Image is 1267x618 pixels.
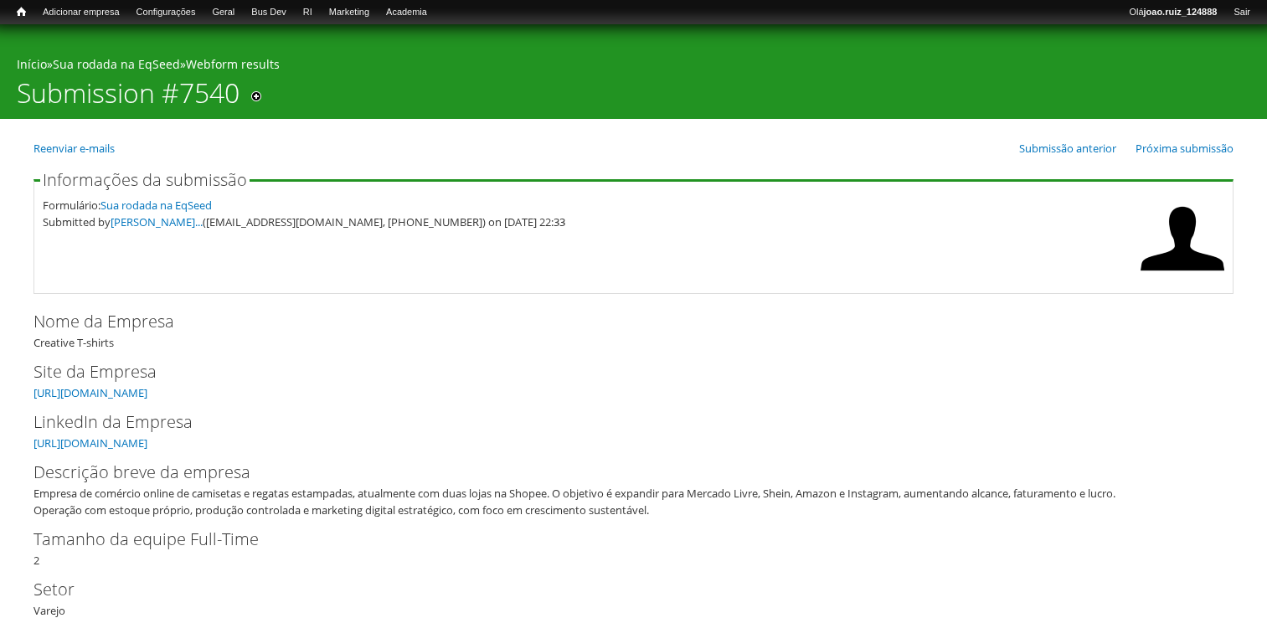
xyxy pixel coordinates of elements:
a: [URL][DOMAIN_NAME] [33,385,147,400]
a: Sua rodada na EqSeed [53,56,180,72]
a: Sua rodada na EqSeed [100,198,212,213]
a: Adicionar empresa [34,4,128,21]
label: Site da Empresa [33,359,1206,384]
span: Início [17,6,26,18]
div: Creative T-shirts [33,309,1234,351]
a: Webform results [186,56,280,72]
label: Descrição breve da empresa [33,460,1206,485]
label: Setor [33,577,1206,602]
a: Academia [378,4,435,21]
div: Formulário: [43,197,1132,214]
a: Ver perfil do usuário. [1141,269,1224,284]
div: Submitted by ([EMAIL_ADDRESS][DOMAIN_NAME], [PHONE_NUMBER]) on [DATE] 22:33 [43,214,1132,230]
a: [URL][DOMAIN_NAME] [33,435,147,451]
strong: joao.ruiz_124888 [1144,7,1218,17]
div: » » [17,56,1250,77]
img: Foto de Carlos Vinicius do Nascimento Durães Vaz [1141,197,1224,281]
label: LinkedIn da Empresa [33,409,1206,435]
a: Sair [1225,4,1259,21]
label: Nome da Empresa [33,309,1206,334]
a: RI [295,4,321,21]
a: Reenviar e-mails [33,141,115,156]
a: Próxima submissão [1136,141,1234,156]
a: Início [17,56,47,72]
a: Configurações [128,4,204,21]
a: Marketing [321,4,378,21]
a: Geral [203,4,243,21]
a: Bus Dev [243,4,295,21]
div: Empresa de comércio online de camisetas e regatas estampadas, atualmente com duas lojas na Shopee... [33,485,1223,518]
a: Olájoao.ruiz_124888 [1120,4,1225,21]
a: [PERSON_NAME]... [111,214,203,229]
legend: Informações da submissão [40,172,250,188]
div: 2 [33,527,1234,569]
a: Submissão anterior [1019,141,1116,156]
a: Início [8,4,34,20]
label: Tamanho da equipe Full-Time [33,527,1206,552]
h1: Submission #7540 [17,77,239,119]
